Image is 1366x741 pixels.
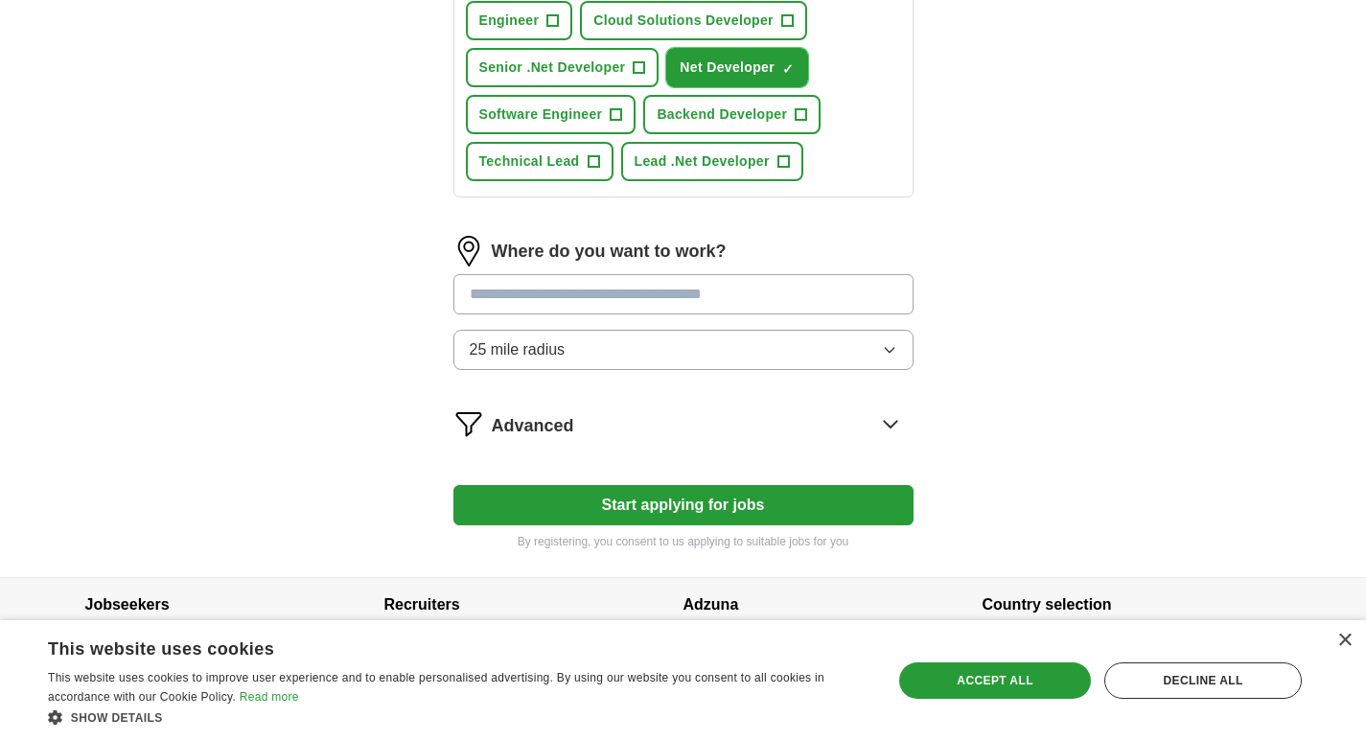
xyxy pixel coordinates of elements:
button: Technical Lead [466,142,614,181]
a: Read more, opens a new window [240,690,299,704]
button: Backend Developer [643,95,821,134]
span: Senior .Net Developer [479,58,626,78]
div: Show details [48,707,868,727]
button: Software Engineer [466,95,637,134]
span: Net Developer [680,58,775,78]
button: Lead .Net Developer [621,142,803,181]
div: Accept all [899,662,1091,699]
span: Advanced [492,413,574,439]
div: Close [1337,634,1352,648]
span: Cloud Solutions Developer [593,11,774,31]
label: Where do you want to work? [492,239,727,265]
p: By registering, you consent to us applying to suitable jobs for you [453,533,914,550]
span: 25 mile radius [470,338,566,361]
span: Technical Lead [479,151,580,172]
img: location.png [453,236,484,266]
span: ✓ [782,61,794,77]
div: Decline all [1104,662,1302,699]
button: Net Developer✓ [666,48,808,87]
h4: Country selection [983,578,1282,632]
button: Engineer [466,1,573,40]
span: Lead .Net Developer [635,151,770,172]
span: Engineer [479,11,540,31]
button: 25 mile radius [453,330,914,370]
div: This website uses cookies [48,632,820,660]
span: Backend Developer [657,104,787,125]
button: Senior .Net Developer [466,48,660,87]
button: Cloud Solutions Developer [580,1,807,40]
span: Show details [71,711,163,725]
span: Software Engineer [479,104,603,125]
span: This website uses cookies to improve user experience and to enable personalised advertising. By u... [48,671,824,704]
button: Start applying for jobs [453,485,914,525]
img: filter [453,408,484,439]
